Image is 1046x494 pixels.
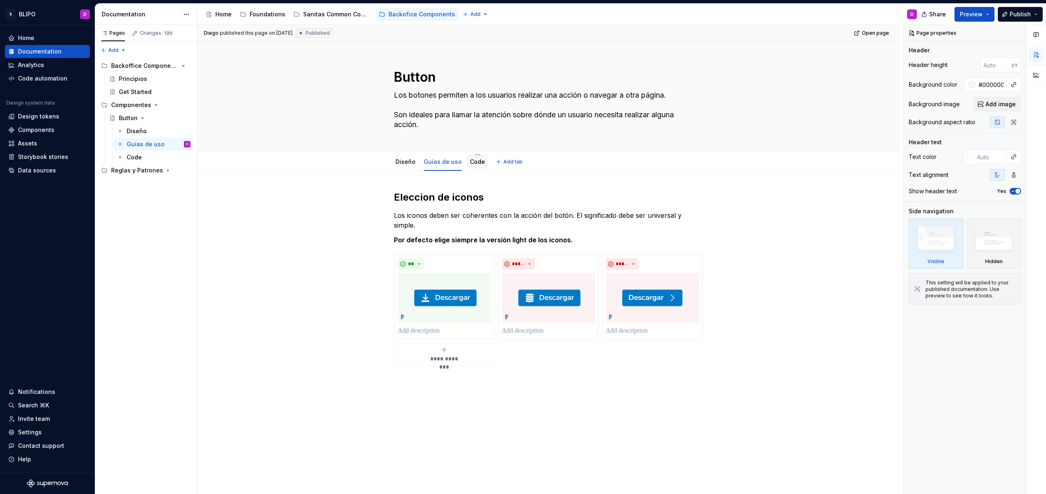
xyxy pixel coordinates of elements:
a: Settings [5,426,90,439]
div: D [910,11,914,18]
a: Analytics [5,58,90,72]
div: Design system data [7,100,55,106]
div: Hidden [967,219,1021,268]
div: Home [18,34,34,42]
button: Share [917,7,951,22]
div: Reglas y Patrones [111,166,163,174]
span: Publish [1010,10,1031,18]
input: Auto [974,150,1007,164]
span: Diego [204,30,219,36]
a: Home [5,31,90,45]
textarea: Los botones permiten a los usuarios realizar una acción o navegar a otra página. Son ideales para... [392,89,701,131]
a: Documentation [5,45,90,58]
div: Diseño [392,153,419,170]
div: Components [18,126,54,134]
a: Foundations [237,8,288,21]
div: Home [215,10,232,18]
div: Notifications [18,388,55,396]
span: Open page [862,30,889,36]
a: Invite team [5,412,90,425]
a: Guías de usoD [114,138,194,151]
div: Visible [928,258,944,265]
div: Foundations [250,10,285,18]
a: Code automation [5,72,90,85]
div: Guías de uso [420,153,465,170]
div: Background aspect ratio [909,118,975,126]
img: f3fff519-98a3-4edc-acb2-45e5749187bb.png [606,273,699,323]
div: Contact support [18,442,64,450]
div: Reglas y Patrones [98,164,194,177]
strong: Por defecto elige siempre la versión light de los iconos. [394,236,573,244]
div: Background image [909,100,960,108]
div: Changes [140,30,174,36]
div: Text alignment [909,171,948,179]
div: Storybook stories [18,153,68,161]
div: Backoffice Components [111,62,179,70]
div: Button [119,114,138,122]
button: Contact support [5,439,90,452]
a: Open page [852,27,893,39]
a: Assets [5,137,90,150]
img: 28bbca99-3822-4db2-9681-1ce2cdba5f4e.png [398,273,491,323]
a: Code [114,151,194,164]
span: 120 [163,30,174,36]
div: Header height [909,61,948,69]
div: Hidden [985,258,1003,265]
span: Add image [986,100,1016,108]
span: Add [108,47,118,54]
a: Design tokens [5,110,90,123]
div: Settings [18,428,42,436]
div: Sanitas Common Components [303,10,371,18]
a: Backofice Components [375,8,458,21]
div: Search ⌘K [18,401,49,409]
input: Auto [975,77,1007,92]
div: BLIPO [19,10,36,18]
a: Get Started [106,85,194,98]
img: 96c488fc-28d1-4cf3-945c-d95c51673c93.png [502,273,595,323]
div: Code [467,153,488,170]
div: This setting will be applied to your published documentation. Use preview to see how it looks. [925,279,1016,299]
div: Componentes [98,98,194,112]
a: Storybook stories [5,150,90,163]
p: Los iconos deben ser coherentes con la acción del botón. El significado debe ser universal y simple. [394,210,703,230]
a: Diseño [396,158,416,165]
label: Yes [997,188,1006,194]
button: Add [98,45,129,56]
button: SBLIPOD [2,5,93,23]
a: Button [106,112,194,125]
a: Guías de uso [424,158,462,165]
div: D [186,140,188,148]
a: Principios [106,72,194,85]
div: Design tokens [18,112,59,121]
div: Pages [101,30,125,36]
p: px [1012,62,1018,68]
a: Components [5,123,90,136]
div: Header text [909,138,942,146]
a: Supernova Logo [27,479,68,487]
div: Analytics [18,61,44,69]
span: Share [929,10,946,18]
span: Add [470,11,481,18]
div: Documentation [18,47,62,56]
a: Diseño [114,125,194,138]
div: D [83,11,87,18]
div: Backoffice Components [98,59,194,72]
span: Add tab [503,159,523,165]
a: Sanitas Common Components [290,8,374,21]
h2: Eleccion de iconos [394,191,703,204]
button: Add [460,9,491,20]
div: Backofice Components [389,10,455,18]
div: Assets [18,139,37,148]
div: Page tree [98,59,194,177]
textarea: Button [392,67,701,87]
div: Side navigation [909,207,954,215]
div: Code [127,153,142,161]
div: Get Started [119,88,152,96]
button: Notifications [5,385,90,398]
div: Documentation [102,10,179,18]
span: Preview [960,10,983,18]
span: Published [306,30,330,36]
div: Componentes [111,101,151,109]
div: Diseño [127,127,147,135]
a: Home [202,8,235,21]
